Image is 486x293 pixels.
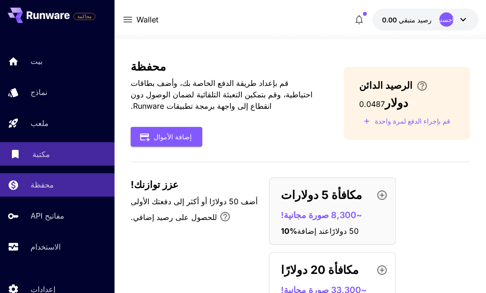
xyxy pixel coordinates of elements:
font: 50 دولارًا [330,226,359,236]
font: 0.0487 [359,99,385,109]
button: إضافة الأموال [131,127,202,146]
font: مكافأة 20 دولارًا [281,263,359,277]
font: محفظة [131,60,166,73]
font: رصيد متبقي [399,16,432,24]
font: 10 [281,226,290,236]
font: الاستخدام [31,242,61,251]
button: تُطبق المكافأة فقط على دفعتك الأولى، بما يصل إلى 30% على أول 1000 دولار. [216,207,235,226]
button: قم بإجراء دفعة لمرة واحدة غير متكررة [359,114,455,128]
font: قم بإعداد طريقة الدفع الخاصة بك، وأضف بطاقات احتياطية، وقم بتمكين التعبئة التلقائية لضمان الوصول ... [131,78,312,111]
font: ملعب [31,118,49,128]
font: ماجستير [435,16,457,23]
a: Wallet [136,14,158,25]
font: دولار [385,96,408,110]
font: 0.00 [382,16,397,24]
font: عند إضافة [297,226,330,236]
span: أضف بطاقة الدفع الخاصة بك لتمكينك من استخدام المنصة بكامل وظائفها. [73,10,95,22]
div: $0.0487 [382,15,432,25]
font: مكافأة 5 دولارات [281,188,362,202]
button: $0.0487ماجستير [372,9,478,31]
font: مكتبة [32,149,50,159]
font: % [290,226,297,236]
font: بيت [31,56,42,66]
font: محاكمة [77,13,92,19]
font: قم بإجراء الدفع لمرة واحدة [375,117,450,125]
font: ~8,300 صورة مجانية! [281,210,362,220]
font: نماذج [31,87,47,97]
font: مفاتيح API [31,211,64,220]
font: الرصيد الدائن [359,80,413,91]
font: إضافة الأموال [154,133,192,141]
font: محفظة [31,180,54,189]
font: عزز توازنك! [131,179,178,190]
nav: فتات الخبز [136,14,158,25]
button: أدخل بيانات بطاقتك واختر قيمة شحن تلقائي لتجنب انقطاع الخدمة. سيتم شحن حسابك تلقائيًا عند وصول رص... [413,80,432,92]
font: أضف 50 دولارًا أو أكثر إلى دفعتك الأولى للحصول على رصيد إضافي. [131,197,258,222]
